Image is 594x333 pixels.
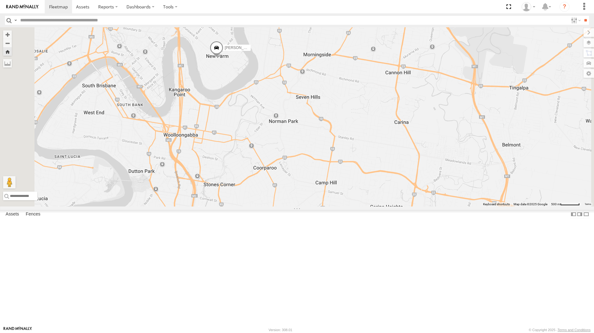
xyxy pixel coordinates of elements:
i: ? [560,2,569,12]
label: Dock Summary Table to the Right [577,210,583,219]
button: Map Scale: 500 m per 59 pixels [549,202,582,206]
div: Version: 308.01 [269,328,292,332]
button: Keyboard shortcuts [483,202,510,206]
div: © Copyright 2025 - [529,328,591,332]
label: Map Settings [583,69,594,78]
button: Zoom in [3,30,12,39]
a: Visit our Website [3,327,32,333]
span: [PERSON_NAME] - 349FB3 [225,46,272,50]
label: Search Filter Options [569,16,582,25]
img: rand-logo.svg [6,5,39,9]
label: Assets [2,210,22,219]
button: Zoom out [3,39,12,47]
label: Dock Summary Table to the Left [570,210,577,219]
div: Marco DiBenedetto [519,2,537,11]
a: Terms and Conditions [558,328,591,332]
button: Drag Pegman onto the map to open Street View [3,176,16,189]
button: Zoom Home [3,47,12,56]
span: Map data ©2025 Google [514,202,547,206]
a: Terms (opens in new tab) [585,203,591,206]
label: Hide Summary Table [583,210,589,219]
span: 500 m [551,202,560,206]
label: Search Query [13,16,18,25]
label: Fences [23,210,43,219]
label: Measure [3,59,12,68]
